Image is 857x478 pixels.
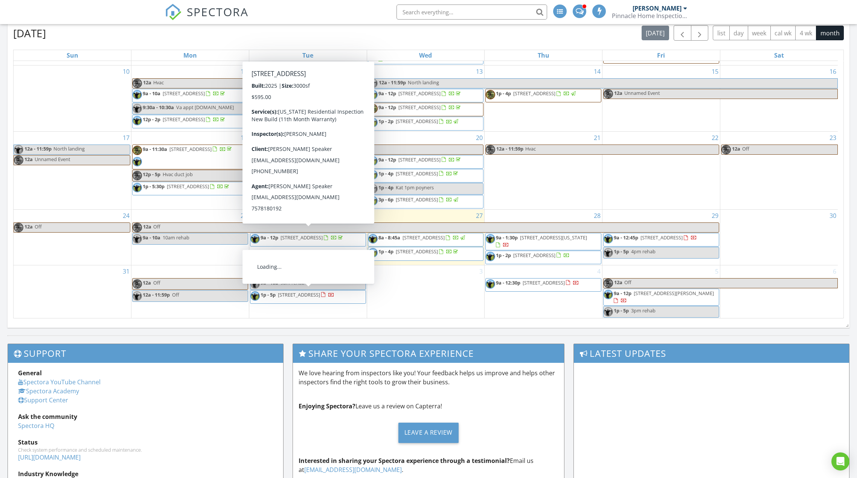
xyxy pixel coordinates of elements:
span: [STREET_ADDRESS] [640,234,683,241]
span: 3pm rehab [631,307,656,314]
a: 9a - 12p [STREET_ADDRESS][PERSON_NAME] [603,289,719,306]
a: Monday [182,50,198,61]
a: 1p - 2p [STREET_ADDRESS] [485,251,601,264]
span: 4pm rehab [631,248,656,255]
a: Go to August 29, 2025 [710,210,720,222]
img: spectorapic.jpg [368,170,378,180]
a: Spectora HQ [18,422,54,430]
a: 9a - 1p [STREET_ADDRESS][PERSON_NAME][PERSON_NAME] [250,89,366,106]
td: Go to August 22, 2025 [602,131,720,210]
img: spectorapic.jpg [133,157,142,166]
img: spectorapic.jpg [604,248,613,257]
img: spectorapic.jpg [368,184,378,193]
td: Go to August 19, 2025 [249,131,367,210]
a: Go to August 30, 2025 [828,210,838,222]
a: 1p - 4p [STREET_ADDRESS] [496,90,577,97]
a: 1p - 2p [STREET_ADDRESS] [368,117,484,130]
span: 1p - 4p [496,90,511,97]
strong: General [18,369,42,377]
a: Go to September 5, 2025 [714,265,720,277]
span: Unnamed Event [35,156,70,163]
a: 1p - 4p [STREET_ADDRESS] [368,169,484,183]
a: Go to August 31, 2025 [121,265,131,277]
div: Pinnacle Home Inspections [612,12,687,20]
td: Go to August 23, 2025 [720,131,838,210]
a: 9a - 12:45p [STREET_ADDRESS] [603,233,719,247]
a: 1p - 5p [STREET_ADDRESS] [261,291,334,298]
span: [STREET_ADDRESS] [396,248,438,255]
a: 9a - 11:30a [STREET_ADDRESS][PERSON_NAME] [250,155,366,172]
a: Go to August 11, 2025 [239,65,249,78]
p: Leave us a review on Capterra! [299,402,558,411]
a: Go to August 15, 2025 [710,65,720,78]
td: Go to August 26, 2025 [249,210,367,265]
a: Go to September 4, 2025 [596,265,602,277]
a: 9a - 11:30a [STREET_ADDRESS] [143,146,233,152]
h3: Latest Updates [574,344,849,362]
a: Support Center [18,396,68,404]
a: Spectora YouTube Channel [18,378,101,386]
span: Va appt [DOMAIN_NAME] [176,104,234,111]
img: spectorapic.jpg [250,90,260,99]
span: 9a - 10a [261,279,278,286]
span: 1p - 5p [261,291,276,298]
a: Go to September 1, 2025 [242,265,249,277]
span: 9a - 11:30a [261,156,285,163]
div: Check system performance and scheduled maintenance. [18,447,273,453]
img: 2d010fc1b4204ddc9f11af8e9400a95e.jpeg [604,89,613,99]
a: 3p - 6p [STREET_ADDRESS] [368,195,484,209]
span: 9a - 12:30p [496,279,520,286]
td: Go to September 4, 2025 [485,265,602,318]
a: 3p - 6p [STREET_ADDRESS] [378,196,459,203]
td: Go to August 21, 2025 [485,131,602,210]
img: spectorapic.jpg [250,234,260,244]
span: 9a - 12p [261,234,278,241]
span: 12a - 11:59p [143,291,170,298]
a: Sunday [65,50,80,61]
a: 1p - 4p [STREET_ADDRESS] [368,247,484,260]
a: 9a - 1:30p [STREET_ADDRESS][US_STATE] [496,234,587,248]
span: 9a - 1p [261,90,276,97]
a: Go to August 12, 2025 [357,65,367,78]
img: spectorapic.jpg [368,156,378,166]
a: 1p - 5p [STREET_ADDRESS] [250,290,366,304]
a: 9a - 12p [STREET_ADDRESS] [368,103,484,116]
a: 1p - 5:30p [STREET_ADDRESS] [143,183,230,190]
p: Email us at . [299,456,558,474]
a: Go to August 21, 2025 [592,132,602,144]
a: Leave a Review [299,417,558,449]
div: Ask the community [18,412,273,421]
a: 1p - 4p [STREET_ADDRESS] [378,248,459,255]
button: 4 wk [795,26,816,40]
td: Go to August 10, 2025 [14,65,131,132]
img: spectorapic.jpg [133,183,142,192]
a: 1p - 4p [STREET_ADDRESS] [485,89,601,102]
span: 12a - 11:59p [378,79,406,88]
span: 12a [143,279,151,286]
span: [STREET_ADDRESS] [281,234,323,241]
span: 9a - 12p [378,156,396,163]
a: 9a - 11:30a [STREET_ADDRESS][PERSON_NAME] [261,156,329,170]
td: Go to September 1, 2025 [131,265,249,318]
td: Go to August 18, 2025 [131,131,249,210]
h3: Support [8,344,283,362]
a: Go to September 3, 2025 [478,265,484,277]
span: 12a [614,89,623,99]
span: 12a [143,79,152,88]
img: spectorapic.jpg [486,252,495,261]
img: spectorapic.jpg [250,279,260,289]
span: 9a - 1:30p [496,234,518,241]
span: [STREET_ADDRESS] [163,90,205,97]
div: [PERSON_NAME] [633,5,682,12]
h3: Share Your Spectora Experience [293,344,564,362]
img: spectorapic.jpg [133,104,142,113]
a: 9a - 12p [STREET_ADDRESS] [250,233,366,247]
img: 2d010fc1b4204ddc9f11af8e9400a95e.jpeg [133,146,142,155]
a: Go to August 26, 2025 [357,210,367,222]
img: spectorapic.jpg [368,118,378,127]
img: spectorapic.jpg [486,279,495,289]
td: Go to August 30, 2025 [720,210,838,265]
a: 8a - 8:45a [STREET_ADDRESS] [368,233,484,247]
a: Go to August 14, 2025 [592,65,602,78]
span: [STREET_ADDRESS] [278,291,320,298]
